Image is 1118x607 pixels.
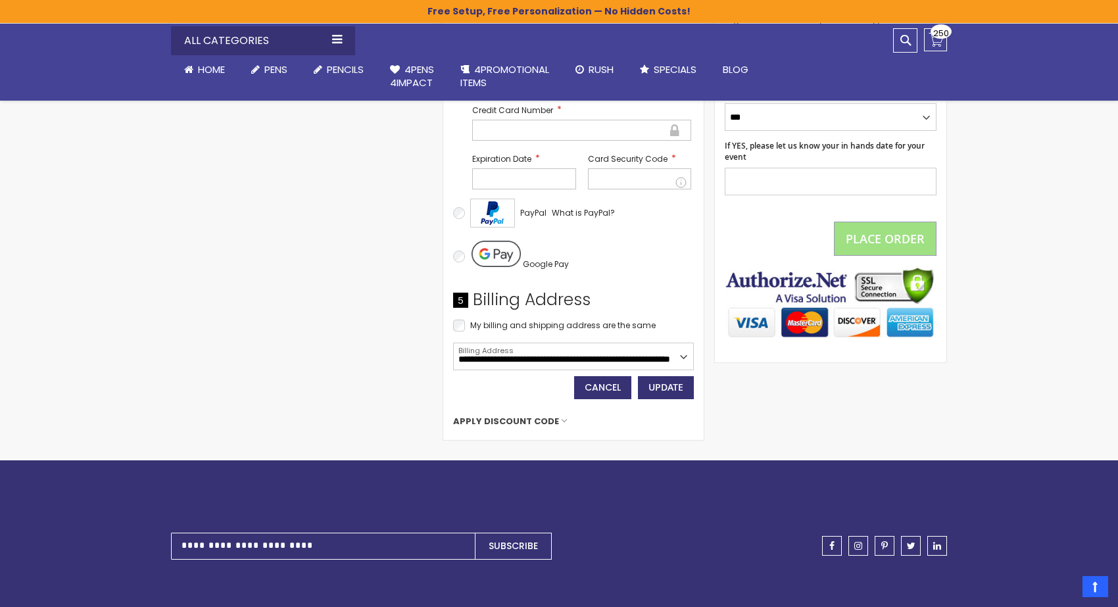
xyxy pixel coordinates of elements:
span: instagram [854,541,862,550]
span: Specials [654,62,696,76]
label: Credit Card Number [472,104,691,116]
div: All Categories [171,26,355,55]
span: twitter [907,541,915,550]
span: Rush [589,62,614,76]
button: Update [638,376,694,399]
a: linkedin [927,536,947,556]
a: Rush [562,55,627,84]
button: Subscribe [475,533,552,560]
span: Google Pay [523,258,569,270]
a: 4Pens4impact [377,55,447,98]
a: Pens [238,55,301,84]
label: Expiration Date [472,153,576,165]
a: Pencils [301,55,377,84]
label: Card Security Code [588,153,692,165]
span: linkedin [933,541,941,550]
a: 4PROMOTIONALITEMS [447,55,562,98]
span: Home [198,62,225,76]
a: pinterest [875,536,894,556]
span: Cancel [585,381,621,394]
a: twitter [901,536,921,556]
button: Cancel [574,376,631,399]
a: 250 [924,28,947,51]
span: pinterest [881,541,888,550]
span: 4PROMOTIONAL ITEMS [460,62,549,89]
a: Home [171,55,238,84]
span: 4Pens 4impact [390,62,434,89]
span: What is PayPal? [552,207,615,218]
span: Apply Discount Code [453,416,559,427]
span: PayPal [520,207,547,218]
img: Pay with Google Pay [472,241,521,267]
span: Blog [723,62,748,76]
span: facebook [829,541,835,550]
a: instagram [848,536,868,556]
span: Pens [264,62,287,76]
a: Specials [627,55,710,84]
span: Update [648,381,683,393]
a: What is PayPal? [552,205,615,221]
img: Acceptance Mark [470,199,515,228]
span: Pencils [327,62,364,76]
a: Top [1082,576,1108,597]
span: If YES, please let us know your in hands date for your event [725,140,925,162]
div: Secure transaction [669,122,681,138]
a: facebook [822,536,842,556]
span: 250 [933,27,949,39]
span: My billing and shipping address are the same [470,320,656,331]
a: Blog [710,55,762,84]
span: Subscribe [489,539,538,552]
div: Billing Address [453,289,694,318]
